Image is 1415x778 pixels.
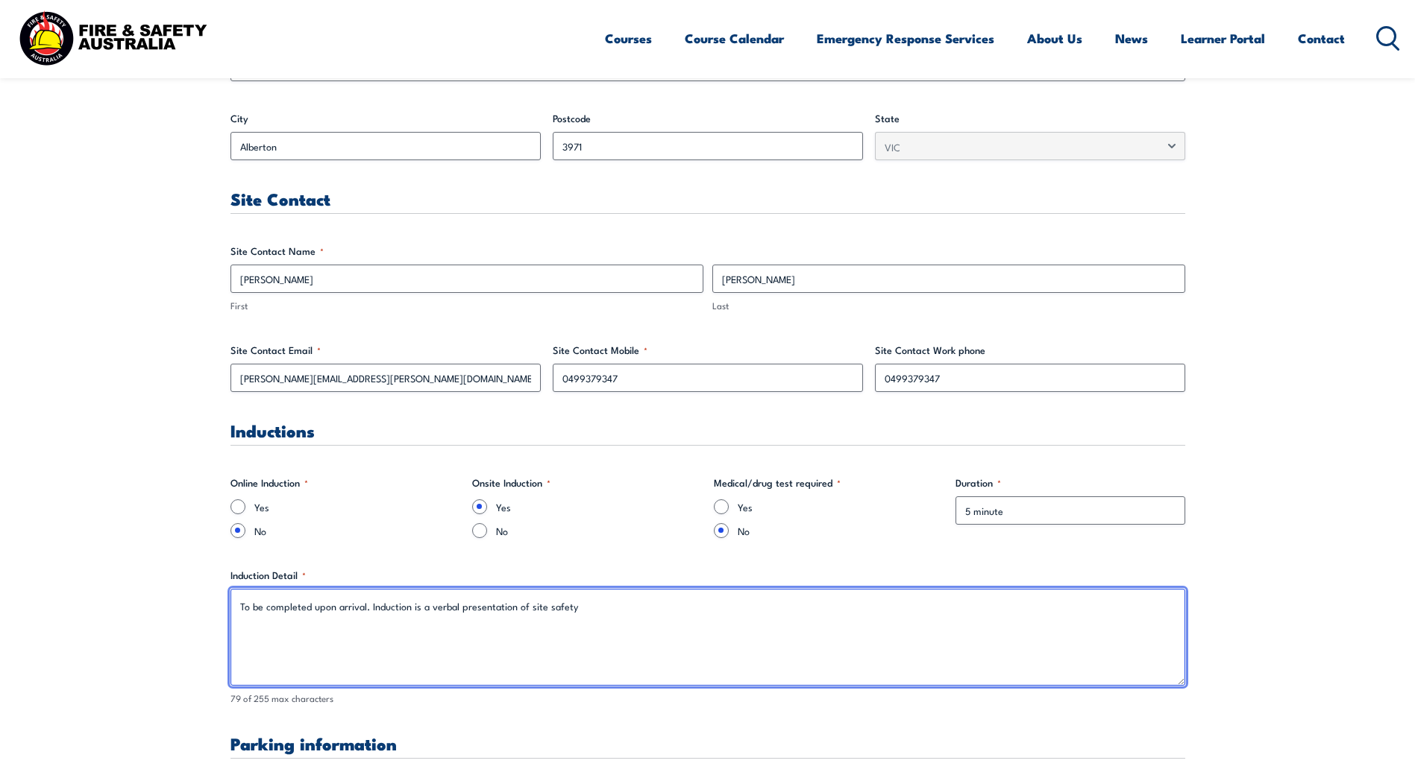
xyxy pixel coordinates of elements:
[230,692,1185,706] div: 79 of 255 max characters
[685,19,784,58] a: Course Calendar
[712,299,1185,313] label: Last
[496,523,702,538] label: No
[230,299,703,313] label: First
[230,111,541,126] label: City
[230,735,1185,752] h3: Parking information
[875,343,1185,358] label: Site Contact Work phone
[230,190,1185,207] h3: Site Contact
[230,568,1185,583] label: Induction Detail
[230,475,308,490] legend: Online Induction
[472,475,550,490] legend: Onsite Induction
[738,499,944,514] label: Yes
[496,499,702,514] label: Yes
[230,422,1185,439] h3: Inductions
[875,111,1185,126] label: State
[1298,19,1345,58] a: Contact
[230,244,324,259] legend: Site Contact Name
[553,111,863,126] label: Postcode
[956,475,1185,490] label: Duration
[817,19,994,58] a: Emergency Response Services
[738,523,944,538] label: No
[553,343,863,358] label: Site Contact Mobile
[605,19,652,58] a: Courses
[1181,19,1265,58] a: Learner Portal
[230,343,541,358] label: Site Contact Email
[1115,19,1148,58] a: News
[254,523,460,538] label: No
[1027,19,1082,58] a: About Us
[714,475,841,490] legend: Medical/drug test required
[254,499,460,514] label: Yes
